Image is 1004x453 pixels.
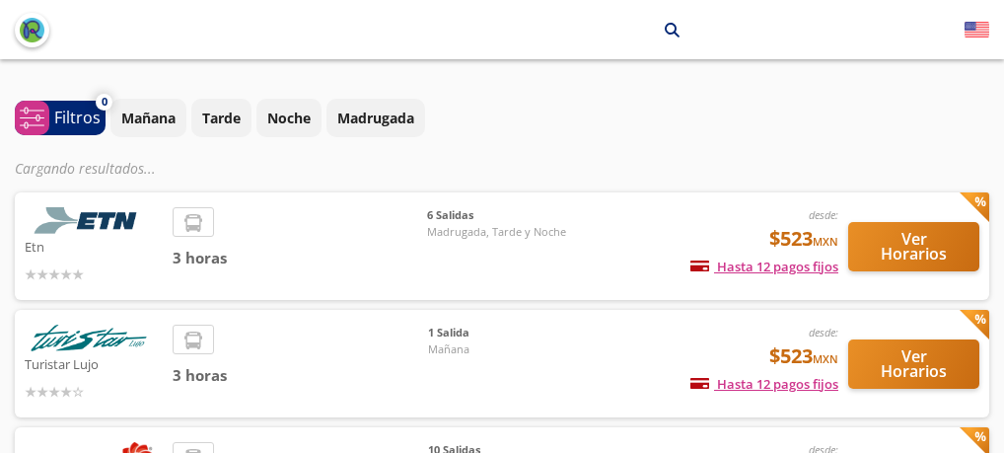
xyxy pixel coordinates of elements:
span: 3 horas [173,247,427,269]
p: Filtros [54,106,101,129]
span: Hasta 12 pagos fijos [690,375,838,393]
button: back [15,13,49,47]
button: English [965,18,989,42]
small: MXN [813,234,838,249]
span: Mañana [428,341,566,358]
p: Madrugada [337,108,414,128]
span: 3 horas [173,364,428,387]
span: Madrugada, Tarde y Noche [427,224,566,241]
span: $523 [769,341,838,371]
em: Cargando resultados ... [15,159,156,178]
p: Turistar Lujo [25,351,163,375]
em: desde: [809,325,838,340]
button: Noche [256,99,322,137]
img: Turistar Lujo [25,325,153,351]
button: Mañana [110,99,186,137]
small: MXN [813,351,838,366]
p: Etn [25,234,163,258]
button: Ver Horarios [848,222,979,271]
button: Tarde [191,99,251,137]
span: $523 [769,224,838,254]
p: Santiago de Querétaro [329,20,477,40]
span: 1 Salida [428,325,566,341]
p: [GEOGRAPHIC_DATA][PERSON_NAME] [502,20,650,40]
p: Tarde [202,108,241,128]
button: Ver Horarios [848,340,979,389]
span: 0 [102,94,108,111]
span: 6 Salidas [427,207,566,224]
button: Madrugada [326,99,425,137]
p: Mañana [121,108,176,128]
p: Noche [267,108,311,128]
img: Etn [25,207,153,234]
button: 0Filtros [15,101,106,135]
em: desde: [809,207,838,222]
span: Hasta 12 pagos fijos [690,258,838,275]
